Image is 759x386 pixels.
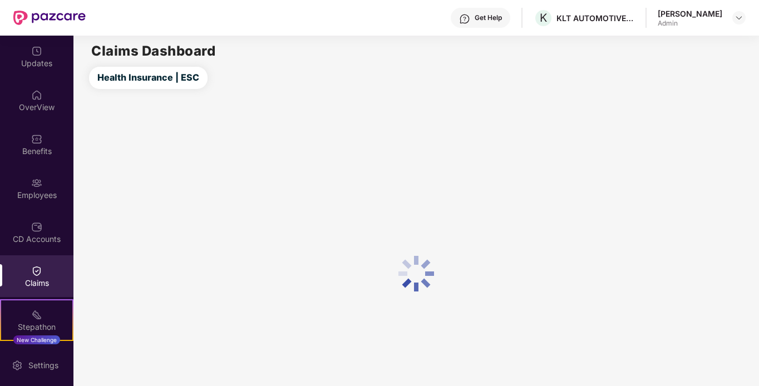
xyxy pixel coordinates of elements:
img: svg+xml;base64,PHN2ZyB4bWxucz0iaHR0cDovL3d3dy53My5vcmcvMjAwMC9zdmciIHdpZHRoPSIyMSIgaGVpZ2h0PSIyMC... [31,309,42,320]
div: New Challenge [13,335,60,344]
img: svg+xml;base64,PHN2ZyBpZD0iQ2xhaW0iIHhtbG5zPSJodHRwOi8vd3d3LnczLm9yZy8yMDAwL3N2ZyIgd2lkdGg9IjIwIi... [31,265,42,276]
img: svg+xml;base64,PHN2ZyBpZD0iVXBkYXRlZCIgeG1sbnM9Imh0dHA6Ly93d3cudzMub3JnLzIwMDAvc3ZnIiB3aWR0aD0iMj... [31,46,42,57]
img: New Pazcare Logo [13,11,86,25]
div: Admin [658,19,722,28]
img: svg+xml;base64,PHN2ZyBpZD0iSG9tZSIgeG1sbnM9Imh0dHA6Ly93d3cudzMub3JnLzIwMDAvc3ZnIiB3aWR0aD0iMjAiIG... [31,90,42,101]
div: Get Help [475,13,502,22]
img: svg+xml;base64,PHN2ZyBpZD0iRW1wbG95ZWVzIiB4bWxucz0iaHR0cDovL3d3dy53My5vcmcvMjAwMC9zdmciIHdpZHRoPS... [31,177,42,189]
div: Stepathon [1,321,72,333]
div: Settings [25,360,62,371]
span: Health Insurance | ESC [97,71,199,85]
img: svg+xml;base64,PHN2ZyBpZD0iU2V0dGluZy0yMHgyMCIgeG1sbnM9Imh0dHA6Ly93d3cudzMub3JnLzIwMDAvc3ZnIiB3aW... [12,360,23,371]
img: svg+xml;base64,PHN2ZyBpZD0iRHJvcGRvd24tMzJ4MzIiIHhtbG5zPSJodHRwOi8vd3d3LnczLm9yZy8yMDAwL3N2ZyIgd2... [735,13,743,22]
div: KLT AUTOMOTIVE AND TUBULAR PRODUCTS LTD [556,13,634,23]
button: Health Insurance | ESC [89,67,208,89]
img: svg+xml;base64,PHN2ZyBpZD0iQmVuZWZpdHMiIHhtbG5zPSJodHRwOi8vd3d3LnczLm9yZy8yMDAwL3N2ZyIgd2lkdGg9Ij... [31,133,42,145]
img: svg+xml;base64,PHN2ZyBpZD0iQ0RfQWNjb3VudHMiIGRhdGEtbmFtZT0iQ0QgQWNjb3VudHMiIHhtbG5zPSJodHRwOi8vd3... [31,221,42,232]
span: K [540,11,547,24]
h2: Claims Dashboard [91,44,215,58]
div: [PERSON_NAME] [658,8,722,19]
img: svg+xml;base64,PHN2ZyBpZD0iSGVscC0zMngzMiIgeG1sbnM9Imh0dHA6Ly93d3cudzMub3JnLzIwMDAvc3ZnIiB3aWR0aD... [459,13,470,24]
